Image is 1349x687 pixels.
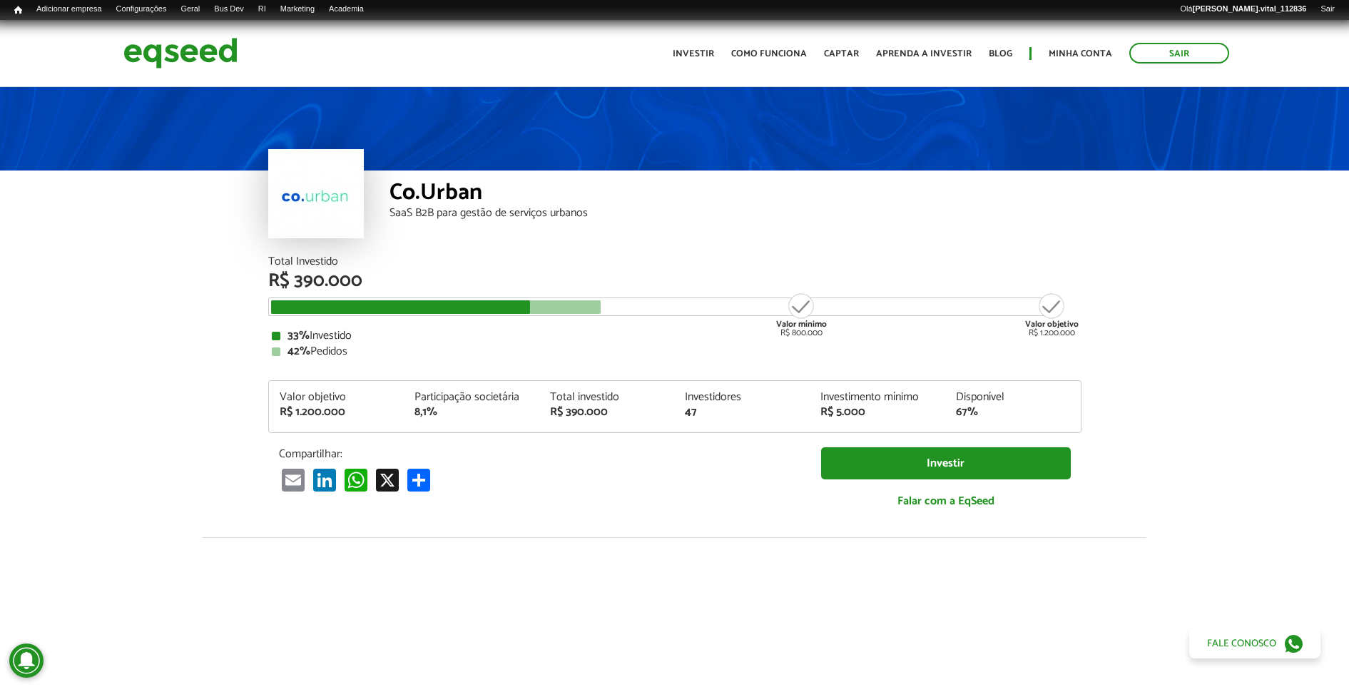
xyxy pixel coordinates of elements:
div: Investimento mínimo [820,392,935,403]
strong: 33% [287,326,310,345]
div: R$ 390.000 [268,272,1081,290]
div: R$ 5.000 [820,407,935,418]
div: R$ 800.000 [775,292,828,337]
div: Disponível [956,392,1070,403]
strong: 42% [287,342,310,361]
strong: Valor objetivo [1025,317,1079,331]
a: Investir [821,447,1071,479]
div: Total investido [550,392,664,403]
a: Investir [673,49,714,58]
div: Investidores [685,392,799,403]
div: R$ 1.200.000 [280,407,394,418]
a: Email [279,468,307,492]
div: SaaS B2B para gestão de serviços urbanos [390,208,1081,219]
div: R$ 1.200.000 [1025,292,1079,337]
div: 67% [956,407,1070,418]
a: Como funciona [731,49,807,58]
div: Co.Urban [390,181,1081,208]
a: Aprenda a investir [876,49,972,58]
a: Blog [989,49,1012,58]
a: LinkedIn [310,468,339,492]
div: Pedidos [272,346,1078,357]
a: Compartilhar [404,468,433,492]
div: Investido [272,330,1078,342]
strong: [PERSON_NAME].vital_112836 [1193,4,1307,13]
a: WhatsApp [342,468,370,492]
a: Fale conosco [1189,629,1320,658]
img: EqSeed [123,34,238,72]
a: Marketing [273,4,322,15]
strong: Valor mínimo [776,317,827,331]
a: Falar com a EqSeed [821,487,1071,516]
div: Total Investido [268,256,1081,268]
a: Bus Dev [207,4,251,15]
a: Adicionar empresa [29,4,109,15]
p: Compartilhar: [279,447,800,461]
a: Início [7,4,29,17]
a: Academia [322,4,371,15]
div: Valor objetivo [280,392,394,403]
a: Minha conta [1049,49,1112,58]
a: Captar [824,49,859,58]
a: Geral [173,4,207,15]
a: Configurações [109,4,174,15]
div: R$ 390.000 [550,407,664,418]
a: RI [251,4,273,15]
span: Início [14,5,22,15]
div: 8,1% [414,407,529,418]
a: Sair [1313,4,1342,15]
a: Sair [1129,43,1229,63]
div: 47 [685,407,799,418]
div: Participação societária [414,392,529,403]
a: X [373,468,402,492]
a: Olá[PERSON_NAME].vital_112836 [1173,4,1313,15]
